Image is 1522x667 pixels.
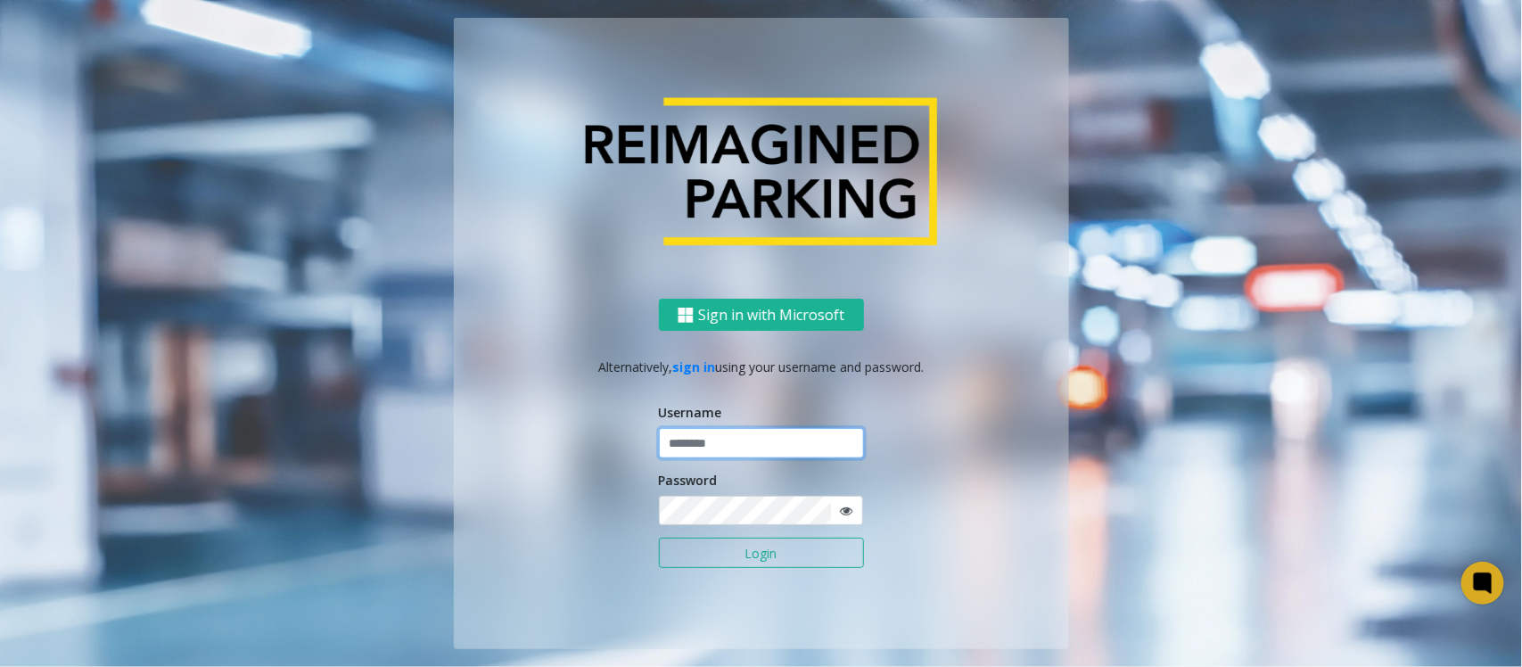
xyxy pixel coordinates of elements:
[659,471,718,490] label: Password
[672,358,715,375] a: sign in
[659,299,864,332] button: Sign in with Microsoft
[472,358,1051,376] p: Alternatively, using your username and password.
[659,538,864,568] button: Login
[659,403,722,422] label: Username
